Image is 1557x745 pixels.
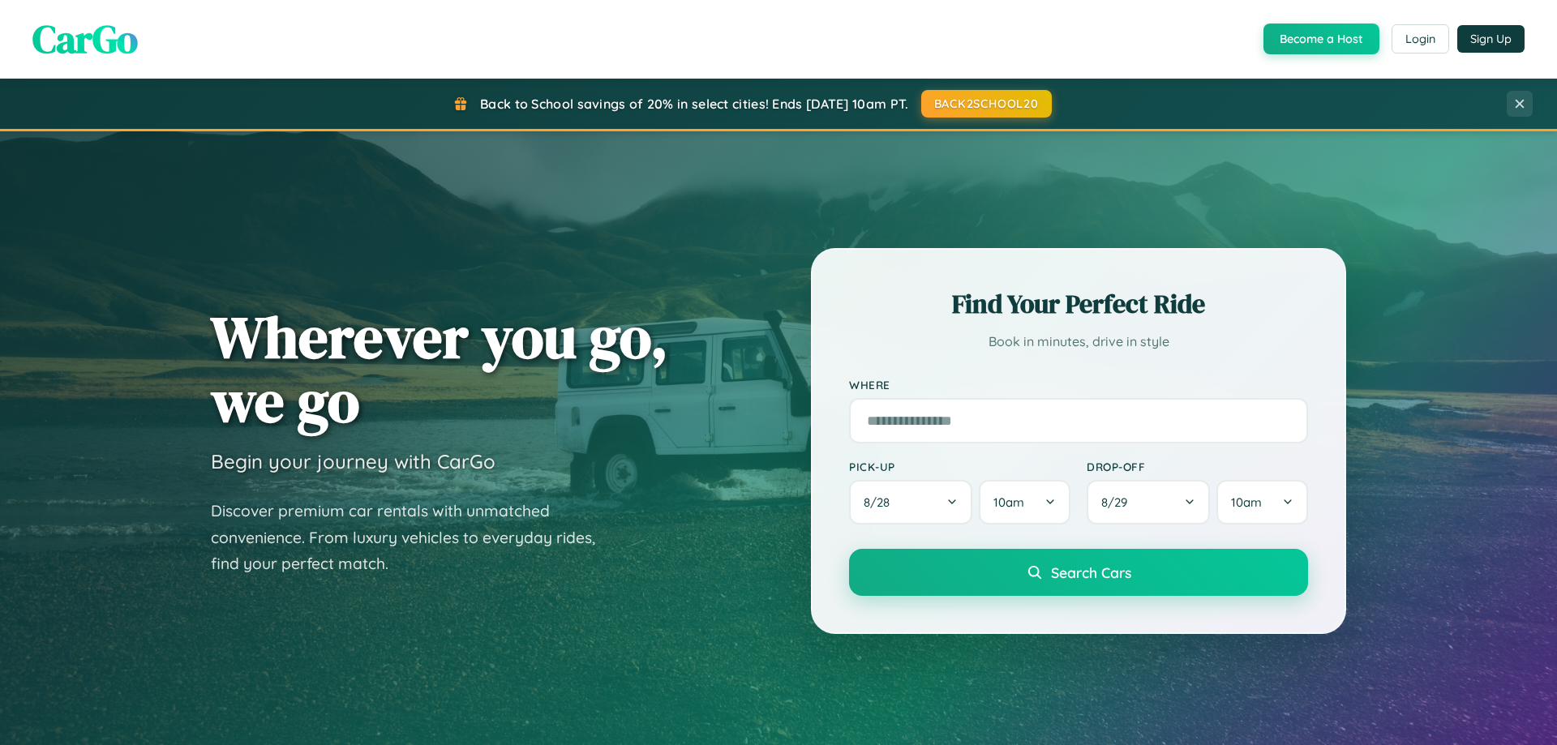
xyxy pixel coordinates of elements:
span: 8 / 28 [864,495,898,510]
span: Search Cars [1051,563,1131,581]
p: Book in minutes, drive in style [849,330,1308,353]
span: 8 / 29 [1101,495,1135,510]
button: 10am [1216,480,1308,524]
span: Back to School savings of 20% in select cities! Ends [DATE] 10am PT. [480,96,908,112]
button: 8/28 [849,480,972,524]
button: Sign Up [1457,25,1525,53]
h2: Find Your Perfect Ride [849,286,1308,322]
button: Become a Host [1263,24,1379,54]
button: 10am [979,480,1070,524]
h1: Wherever you go, we go [211,305,668,433]
span: CarGo [32,12,138,66]
button: Search Cars [849,549,1308,596]
label: Where [849,378,1308,392]
button: 8/29 [1087,480,1210,524]
span: 10am [1231,495,1262,510]
h3: Begin your journey with CarGo [211,449,495,473]
button: BACK2SCHOOL20 [921,90,1052,118]
p: Discover premium car rentals with unmatched convenience. From luxury vehicles to everyday rides, ... [211,498,616,577]
label: Drop-off [1087,460,1308,473]
span: 10am [993,495,1024,510]
label: Pick-up [849,460,1070,473]
button: Login [1392,24,1449,54]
